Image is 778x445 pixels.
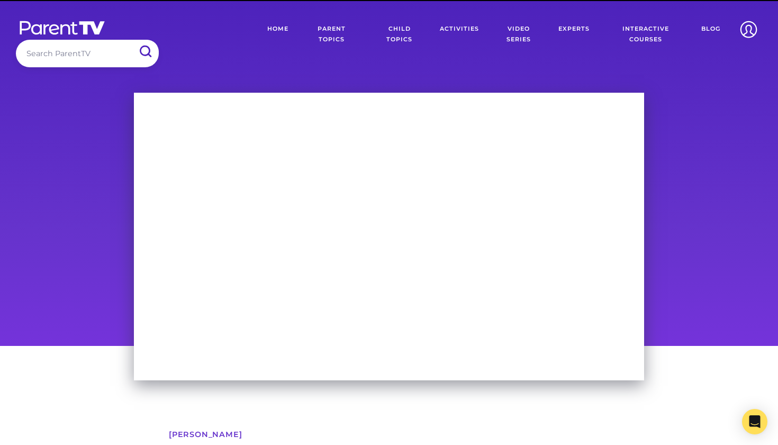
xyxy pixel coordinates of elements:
[735,16,762,43] img: Account
[432,16,487,53] a: Activities
[598,16,693,53] a: Interactive Courses
[259,16,296,53] a: Home
[367,16,432,53] a: Child Topics
[296,16,367,53] a: Parent Topics
[742,409,767,434] div: Open Intercom Messenger
[131,40,159,64] input: Submit
[693,16,728,53] a: Blog
[169,431,242,438] a: [PERSON_NAME]
[550,16,598,53] a: Experts
[19,20,106,35] img: parenttv-logo-white.4c85aaf.svg
[487,16,550,53] a: Video Series
[16,40,159,67] input: Search ParentTV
